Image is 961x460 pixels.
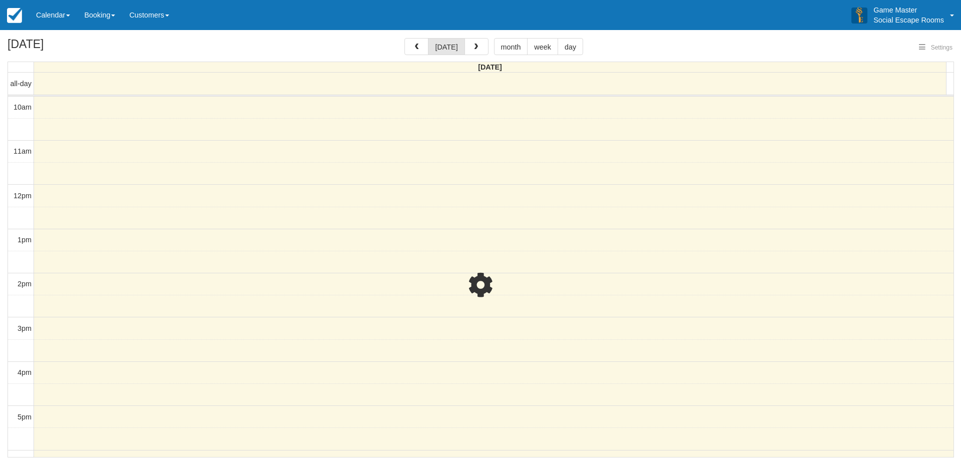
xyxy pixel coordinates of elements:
span: 3pm [18,324,32,332]
img: A3 [851,7,867,23]
p: Game Master [873,5,944,15]
span: 4pm [18,368,32,376]
button: day [558,38,583,55]
span: Settings [931,44,952,51]
span: 12pm [14,192,32,200]
span: [DATE] [478,63,502,71]
h2: [DATE] [8,38,134,57]
button: Settings [913,41,958,55]
button: [DATE] [428,38,464,55]
img: checkfront-main-nav-mini-logo.png [7,8,22,23]
button: week [527,38,558,55]
span: 5pm [18,413,32,421]
span: 1pm [18,236,32,244]
p: Social Escape Rooms [873,15,944,25]
span: 2pm [18,280,32,288]
button: month [494,38,528,55]
span: 10am [14,103,32,111]
span: 11am [14,147,32,155]
span: all-day [11,80,32,88]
